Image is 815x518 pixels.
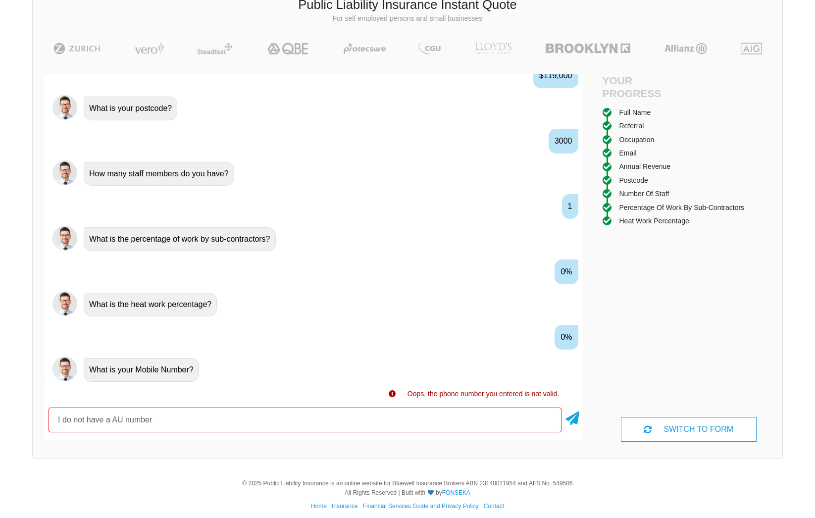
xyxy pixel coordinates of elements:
img: CGU | Public Liability Insurance [414,43,444,54]
div: 0% [555,259,578,284]
div: Number of staff [619,188,669,199]
h4: Your Progress [603,74,689,99]
span: Oops, the phone number you entered is not valid. [407,390,560,398]
div: How many staff members do you have? [84,162,234,186]
div: Annual Revenue [619,161,671,172]
div: Heat work percentage [619,215,689,226]
img: Zurich | Public Liability Insurance [49,43,105,54]
img: Vero | Public Liability Insurance [130,43,168,54]
div: SWITCH TO FORM [621,417,757,442]
div: What is the percentage of work by sub-contractors? [84,227,276,251]
div: Referral [619,120,644,131]
img: AIG | Public Liability Insurance [737,43,766,54]
a: Insurance [332,503,358,510]
a: Financial Services Guide and Privacy Policy [363,503,479,510]
div: Full Name [619,107,651,118]
div: What is the heat work percentage? [84,293,217,316]
img: Chatbot | PLI [52,226,77,251]
img: Chatbot | PLI [52,357,77,381]
a: Home [311,503,327,510]
input: Your mobile number, eg: +61xxxxxxxxxx / 0xxxxxxxxx [49,408,561,432]
a: FONSEKA [442,489,470,496]
div: Occupation [619,134,655,145]
img: Allianz | Public Liability Insurance [660,43,712,54]
div: Email [619,148,637,158]
img: Chatbot | PLI [52,160,77,185]
div: Percentage of work by sub-contractors [619,202,745,213]
div: What is your Mobile Number? [84,358,199,382]
img: Steadfast | Public Liability Insurance [193,43,237,54]
div: Postcode [619,175,648,186]
img: Chatbot | PLI [52,291,77,316]
div: $119,000 [533,63,578,88]
div: What is your postcode? [84,97,177,120]
img: Brooklyn | Public Liability Insurance [542,43,634,54]
img: Protecsure | Public Liability Insurance [340,43,390,54]
div: 0% [555,325,578,350]
div: 3000 [549,129,578,154]
div: 1 [562,194,578,219]
img: QBE | Public Liability Insurance [261,43,315,54]
a: Contact [484,503,504,510]
img: Chatbot | PLI [52,95,77,120]
p: For self employed persons and small businesses [40,14,775,24]
img: LLOYD's | Public Liability Insurance [469,43,517,54]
